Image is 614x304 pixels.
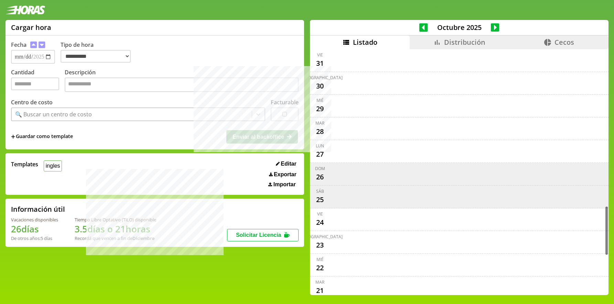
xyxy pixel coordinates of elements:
[227,229,299,241] button: Solicitar Licencia
[316,188,324,194] div: sáb
[11,98,53,106] label: Centro de costo
[316,143,324,149] div: lun
[11,133,73,140] span: +Guardar como template
[315,120,324,126] div: mar
[314,103,325,114] div: 29
[316,97,324,103] div: mié
[75,235,156,241] div: Recordá que vencen a fin de
[75,223,156,235] h1: 3.5 días o 21 horas
[61,41,136,64] label: Tipo de hora
[314,58,325,69] div: 31
[273,181,296,188] span: Importar
[353,38,377,47] span: Listado
[314,81,325,92] div: 30
[554,38,574,47] span: Cecos
[297,75,343,81] div: [DEMOGRAPHIC_DATA]
[274,171,297,178] span: Exportar
[315,279,324,285] div: mar
[11,217,58,223] div: Vacaciones disponibles
[11,205,65,214] h2: Información útil
[444,38,485,47] span: Distribución
[75,217,156,223] div: Tiempo Libre Optativo (TiLO) disponible
[267,171,299,178] button: Exportar
[314,240,325,251] div: 23
[281,161,296,167] span: Editar
[11,69,65,94] label: Cantidad
[314,149,325,160] div: 27
[6,6,45,14] img: logotipo
[236,232,281,238] span: Solicitar Licencia
[297,234,343,240] div: [DEMOGRAPHIC_DATA]
[314,262,325,273] div: 22
[317,211,323,217] div: vie
[132,235,154,241] b: Diciembre
[314,194,325,205] div: 25
[314,285,325,296] div: 21
[11,235,58,241] div: De otros años: 5 días
[314,217,325,228] div: 24
[11,160,38,168] span: Templates
[11,77,59,90] input: Cantidad
[317,52,323,58] div: vie
[65,77,299,92] textarea: Descripción
[314,171,325,182] div: 26
[314,126,325,137] div: 28
[11,223,58,235] h1: 26 días
[11,41,26,49] label: Fecha
[310,49,608,294] div: scrollable content
[11,23,51,32] h1: Cargar hora
[15,111,92,118] div: 🔍 Buscar un centro de costo
[11,133,15,140] span: +
[61,50,131,63] select: Tipo de hora
[271,98,299,106] label: Facturable
[274,160,299,167] button: Editar
[44,160,62,171] button: ingles
[315,166,325,171] div: dom
[65,69,299,94] label: Descripción
[428,23,491,32] span: Octubre 2025
[316,256,324,262] div: mié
